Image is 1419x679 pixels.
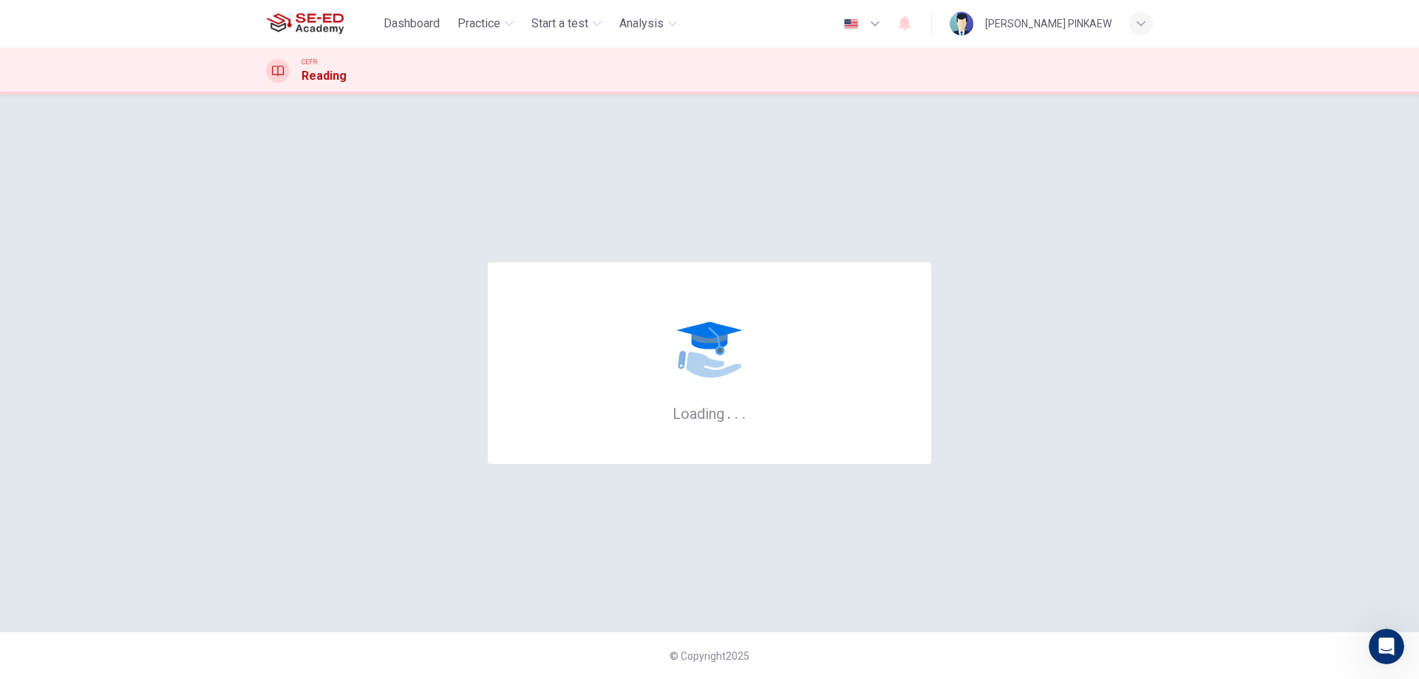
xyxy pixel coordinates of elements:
[531,15,588,33] span: Start a test
[197,461,296,520] button: Help
[302,67,347,85] h1: Reading
[21,398,274,441] div: I lost my test due to a technical error (CEFR Level Test)
[30,105,266,205] p: Hey [PERSON_NAME]. Welcome to EduSynch!
[30,278,224,293] div: AI Agent and team can help
[670,650,749,662] span: © Copyright 2025
[30,262,224,278] div: Ask a question
[619,15,664,33] span: Analysis
[30,205,266,231] p: How can we help?
[266,9,378,38] a: SE-ED Academy logo
[230,269,248,287] img: Profile image for Fin
[254,24,281,50] div: Close
[123,498,174,508] span: Messages
[457,15,500,33] span: Practice
[98,461,197,520] button: Messages
[384,15,440,33] span: Dashboard
[741,400,746,424] h6: .
[842,18,860,30] img: en
[950,12,973,35] img: Profile picture
[985,15,1112,33] div: [PERSON_NAME] PINKAEW
[673,403,746,423] h6: Loading
[1369,629,1404,664] iframe: Intercom live chat
[734,400,739,424] h6: .
[302,57,317,67] span: CEFR
[21,355,274,398] div: CEFR Level Test Structure and Scoring System
[378,10,446,37] button: Dashboard
[452,10,520,37] button: Practice
[30,361,248,392] div: CEFR Level Test Structure and Scoring System
[525,10,608,37] button: Start a test
[21,320,274,349] button: Search for help
[613,10,683,37] button: Analysis
[15,250,281,306] div: Ask a questionAI Agent and team can helpProfile image for Fin
[30,327,120,343] span: Search for help
[30,404,248,435] div: I lost my test due to a technical error (CEFR Level Test)
[33,498,66,508] span: Home
[234,498,258,508] span: Help
[726,400,732,424] h6: .
[266,9,344,38] img: SE-ED Academy logo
